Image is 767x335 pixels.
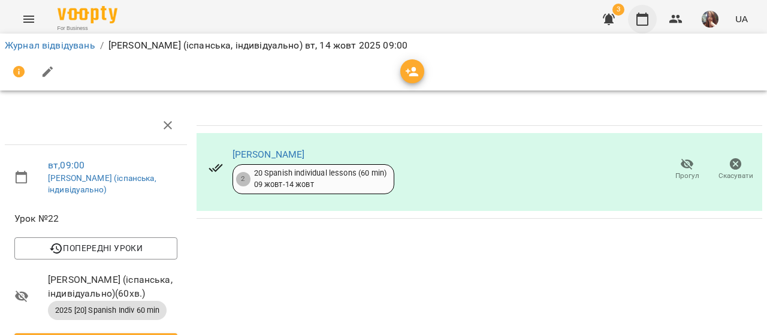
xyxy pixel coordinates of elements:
[58,25,117,32] span: For Business
[254,168,387,190] div: 20 Spanish individual lessons (60 min) 09 жовт - 14 жовт
[735,13,748,25] span: UA
[14,212,177,226] span: Урок №22
[100,38,104,53] li: /
[675,171,699,181] span: Прогул
[5,38,762,53] nav: breadcrumb
[236,172,250,186] div: 2
[108,38,407,53] p: [PERSON_NAME] (іспанська, індивідуально) вт, 14 жовт 2025 09:00
[48,305,167,316] span: 2025 [20] Spanish Indiv 60 min
[232,149,305,160] a: [PERSON_NAME]
[14,5,43,34] button: Menu
[14,237,177,259] button: Попередні уроки
[730,8,753,30] button: UA
[711,153,760,186] button: Скасувати
[48,173,156,195] a: [PERSON_NAME] (іспанська, індивідуально)
[48,273,177,301] span: [PERSON_NAME] (іспанська, індивідуально) ( 60 хв. )
[5,40,95,51] a: Журнал відвідувань
[48,159,84,171] a: вт , 09:00
[718,171,753,181] span: Скасувати
[663,153,711,186] button: Прогул
[612,4,624,16] span: 3
[702,11,718,28] img: 0ee1f4be303f1316836009b6ba17c5c5.jpeg
[58,6,117,23] img: Voopty Logo
[24,241,168,255] span: Попередні уроки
